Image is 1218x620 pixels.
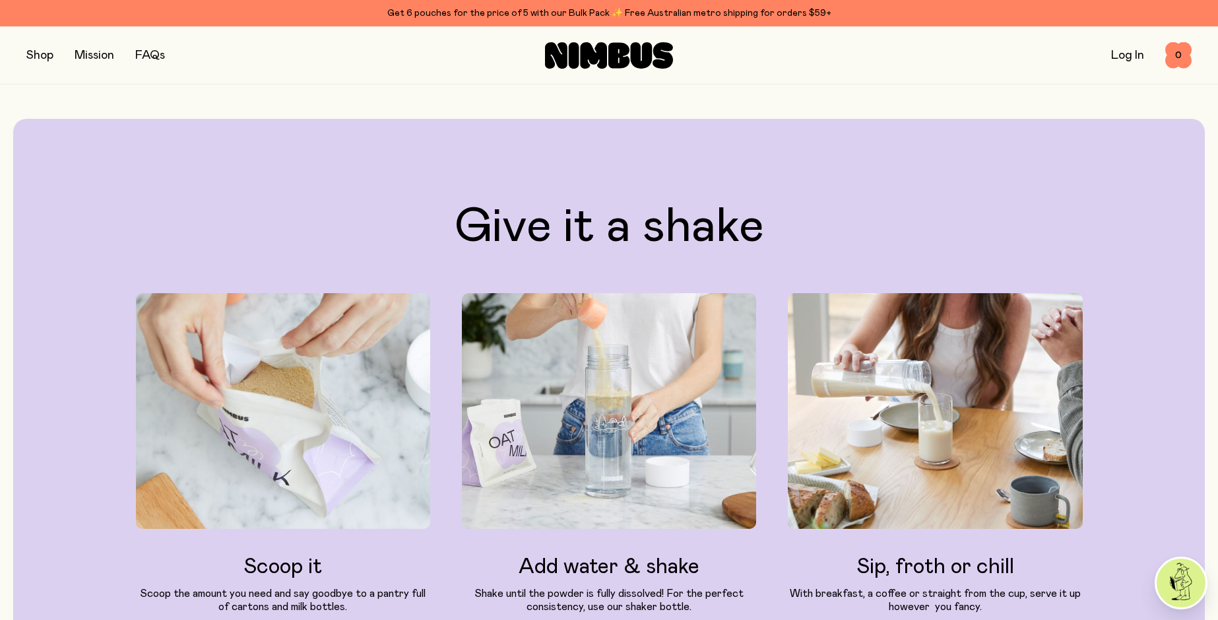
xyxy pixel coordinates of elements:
a: FAQs [135,50,165,61]
h3: Sip, froth or chill [788,555,1082,579]
p: Shake until the powder is fully dissolved! For the perfect consistency, use our shaker bottle. [462,587,756,613]
p: Scoop the amount you need and say goodbye to a pantry full of cartons and milk bottles. [136,587,430,613]
h3: Scoop it [136,555,430,579]
button: 0 [1165,42,1192,69]
img: agent [1157,559,1205,607]
h2: Give it a shake [40,203,1178,251]
a: Mission [75,50,114,61]
img: Oat Milk pouch being opened [136,293,430,529]
p: With breakfast, a coffee or straight from the cup, serve it up however you fancy. [788,587,1082,613]
img: Pouring Oat Milk into a glass cup at dining room table [788,293,1082,529]
a: Log In [1111,50,1144,61]
img: Adding Nimbus Oat Milk to bottle [462,293,756,529]
h3: Add water & shake [462,555,756,579]
div: Get 6 pouches for the price of 5 with our Bulk Pack ✨ Free Australian metro shipping for orders $59+ [26,5,1192,21]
